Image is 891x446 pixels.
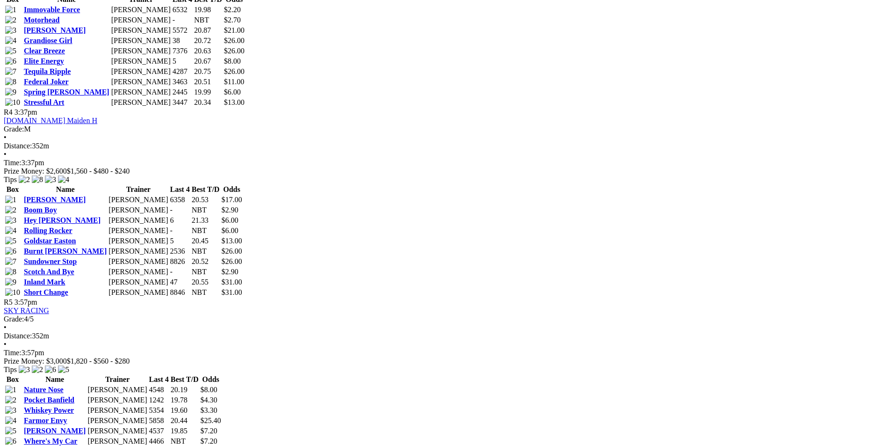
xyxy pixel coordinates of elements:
span: $26.00 [221,257,242,265]
td: 20.72 [194,36,223,45]
div: Prize Money: $2,600 [4,167,887,175]
a: Spring [PERSON_NAME] [24,88,109,96]
span: Grade: [4,125,24,133]
td: 6 [169,216,190,225]
span: 3:57pm [14,298,37,306]
th: Odds [221,185,242,194]
td: 21.33 [191,216,220,225]
a: [PERSON_NAME] [24,427,86,435]
span: $2.90 [221,206,238,214]
span: Distance: [4,332,32,340]
img: 6 [5,57,16,66]
span: $2.90 [221,268,238,276]
td: 5 [172,57,193,66]
td: [PERSON_NAME] [108,278,168,287]
span: $21.00 [224,26,245,34]
td: [PERSON_NAME] [111,57,171,66]
a: Nature Nose [24,386,64,394]
th: Name [23,375,86,384]
td: 20.44 [170,416,199,425]
img: 3 [5,26,16,35]
td: [PERSON_NAME] [87,406,147,415]
td: NBT [191,267,220,277]
td: 3463 [172,77,193,87]
td: [PERSON_NAME] [108,267,168,277]
a: Sundowner Stop [24,257,77,265]
th: Last 4 [169,185,190,194]
a: [PERSON_NAME] [24,26,86,34]
td: 20.55 [191,278,220,287]
img: 3 [5,216,16,225]
span: $8.00 [201,386,217,394]
a: Immovable Force [24,6,80,14]
a: Short Change [24,288,68,296]
span: $2.70 [224,16,241,24]
td: 2445 [172,88,193,97]
td: 7376 [172,46,193,56]
span: $17.00 [221,196,242,204]
img: 2 [5,206,16,214]
td: 5 [169,236,190,246]
td: [PERSON_NAME] [108,257,168,266]
td: NBT [191,205,220,215]
th: Trainer [87,375,147,384]
td: [PERSON_NAME] [108,205,168,215]
td: [PERSON_NAME] [111,36,171,45]
th: Last 4 [149,375,169,384]
span: Distance: [4,142,32,150]
a: Inland Mark [24,278,65,286]
a: Federal Joker [24,78,69,86]
span: $31.00 [221,288,242,296]
img: 8 [32,175,43,184]
td: [PERSON_NAME] [111,46,171,56]
div: 4/5 [4,315,887,323]
td: 38 [172,36,193,45]
td: [PERSON_NAME] [108,236,168,246]
td: 2536 [169,247,190,256]
img: 1 [5,386,16,394]
a: Stressful Art [24,98,64,106]
a: Boom Boy [24,206,57,214]
td: 20.52 [191,257,220,266]
span: • [4,133,7,141]
td: [PERSON_NAME] [87,395,147,405]
a: Goldstar Easton [24,237,76,245]
td: 4548 [149,385,169,395]
img: 8 [5,268,16,276]
img: 1 [5,6,16,14]
td: - [169,226,190,235]
th: Odds [200,375,222,384]
a: Rolling Rocker [24,227,72,234]
a: [PERSON_NAME] [24,196,86,204]
img: 3 [45,175,56,184]
td: 20.34 [194,98,223,107]
span: $26.00 [224,37,245,44]
span: $1,820 - $560 - $280 [67,357,130,365]
td: 20.63 [194,46,223,56]
td: NBT [194,15,223,25]
div: 3:37pm [4,159,887,167]
td: NBT [191,226,220,235]
td: 5354 [149,406,169,415]
span: $6.00 [221,227,238,234]
td: 19.98 [194,5,223,15]
td: - [172,15,193,25]
span: $26.00 [224,47,245,55]
a: Elite Energy [24,57,64,65]
td: [PERSON_NAME] [108,226,168,235]
td: [PERSON_NAME] [111,88,171,97]
a: Grandiose Girl [24,37,72,44]
span: 3:37pm [14,108,37,116]
span: • [4,340,7,348]
td: [PERSON_NAME] [87,437,147,446]
img: 7 [5,67,16,76]
span: Tips [4,175,17,183]
td: NBT [170,437,199,446]
span: $13.00 [221,237,242,245]
a: Whiskey Power [24,406,74,414]
a: [DOMAIN_NAME] Maiden H [4,117,97,124]
td: 20.87 [194,26,223,35]
td: 4466 [149,437,169,446]
a: Where's My Car [24,437,77,445]
span: $26.00 [221,247,242,255]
